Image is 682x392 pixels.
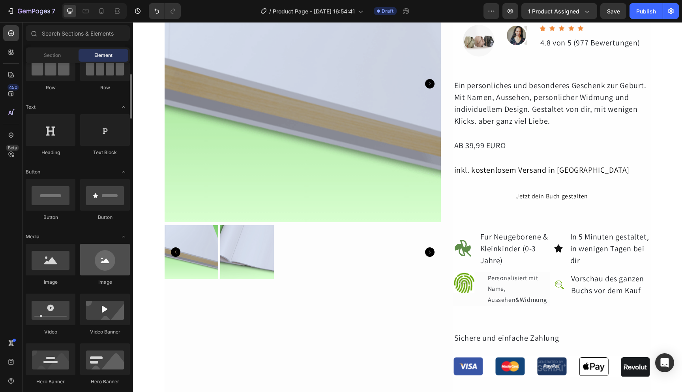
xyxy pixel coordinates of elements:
div: Image [80,279,130,286]
span: Text [26,104,36,111]
span: Toggle open [117,166,130,178]
span: Element [94,52,112,59]
button: Carousel Next Arrow [292,57,302,66]
div: 450 [7,84,19,90]
div: Fur Neugeborene & Kleinkinder (0-3 Jahre) [347,208,418,245]
span: Save [607,8,620,15]
button: Carousel Back Arrow [38,225,47,235]
div: Image [26,279,75,286]
div: Undo/Redo [149,3,181,19]
button: Jetzt dein Buch gestalten [320,166,518,183]
div: Row [26,84,75,91]
button: 7 [3,3,59,19]
button: Save [600,3,626,19]
img: Alt image [422,258,431,267]
img: Alt image [374,3,394,23]
iframe: Design area [133,22,682,392]
div: Jetzt dein Buch gestalten [383,169,455,179]
span: Draft [382,8,393,15]
img: image_demo.jpg [330,3,362,34]
button: Carousel Next Arrow [292,225,302,235]
div: Heading [26,149,75,156]
div: Button [80,214,130,221]
div: In 5 Minuten gestaltet, in wenigen Tagen bei dir [437,208,518,245]
img: Alt image [320,334,518,354]
div: Publish [636,7,656,15]
span: Toggle open [117,230,130,243]
button: 1 product assigned [521,3,597,19]
div: Video [26,328,75,335]
div: inkl. kostenlosem Versand in [GEOGRAPHIC_DATA] [320,141,518,155]
span: Toggle open [117,101,130,113]
img: Alt image [320,250,341,271]
div: Worum geht es im Buch? [330,369,420,383]
div: Vorschau des ganzen Buchs vor dem Kauf [437,250,518,275]
input: Search Sections & Elements [26,25,130,41]
div: 4.8 von 5 (977 Bewertungen) [407,14,508,27]
span: Section [44,52,61,59]
button: Publish [630,3,663,19]
span: Media [26,233,39,240]
div: Sichere und einfache Zahlung [320,309,518,322]
p: 7 [52,6,55,16]
span: / [269,7,271,15]
div: Ein personliches und besonderes Geschenk zur Geburt. Mit Namen, Aussehen, personlicher Widmung un... [320,57,518,106]
div: Beta [6,145,19,151]
span: Product Page - [DATE] 16:54:41 [273,7,355,15]
div: AB 39,99 EURO [320,117,518,130]
span: 1 product assigned [528,7,579,15]
div: Video Banner [80,328,130,335]
div: Row [80,84,130,91]
div: Button [26,214,75,221]
div: Text Block [80,149,130,156]
div: Hero Banner [80,378,130,385]
span: Button [26,168,40,175]
div: Personalisiert mit Name, Aussehen&Widmung [354,250,417,284]
div: Hero Banner [26,378,75,385]
div: Open Intercom Messenger [655,353,674,372]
